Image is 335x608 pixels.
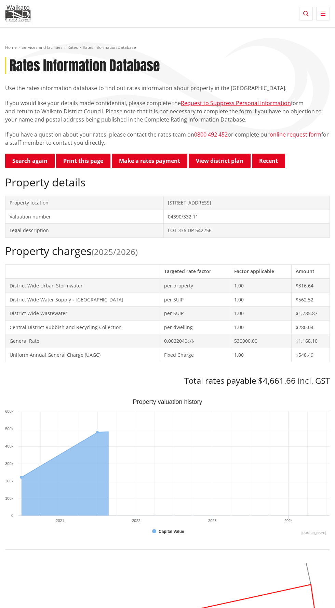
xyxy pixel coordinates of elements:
[5,320,160,334] td: Central District Rubbish and Recycling Collection
[230,307,291,321] td: 1.00
[5,427,13,431] text: 500k
[160,348,230,362] td: Fixed Charge
[270,131,321,138] a: online request form
[5,399,330,536] svg: Interactive chart
[291,320,330,334] td: $280.04
[291,348,330,362] td: $548.49
[5,224,164,238] td: Legal description
[230,320,291,334] td: 1.00
[22,44,63,50] a: Services and facilities
[5,348,160,362] td: Uniform Annual General Charge (UAGC)
[230,279,291,293] td: 1.00
[160,320,230,334] td: per dwelling
[291,307,330,321] td: $1,785.87
[132,519,140,523] text: 2022
[189,154,251,168] a: View district plan
[194,131,228,138] a: 0800 492 452
[5,244,330,257] h2: Property charges
[5,84,330,92] p: Use the rates information database to find out rates information about property in the [GEOGRAPHI...
[92,246,138,257] span: (2025/2026)
[301,531,326,535] text: Chart credits: Highcharts.com
[5,399,330,536] div: Property valuation history. Highcharts interactive chart.
[230,265,291,279] th: Factor applicable
[230,334,291,348] td: 530000.00
[230,293,291,307] td: 1.00
[181,99,291,107] a: Request to Suppress Personal Information
[96,431,99,434] path: Wednesday, Jun 30, 12:00, 480,000. Capital Value.
[160,279,230,293] td: per property
[160,293,230,307] td: per SUIP
[5,496,13,500] text: 100k
[291,334,330,348] td: $1,168.10
[230,348,291,362] td: 1.00
[5,45,330,51] nav: breadcrumb
[5,5,31,22] img: Waikato District Council - Te Kaunihera aa Takiwaa o Waikato
[11,513,13,518] text: 0
[252,154,285,168] button: Recent
[5,99,330,124] p: If you would like your details made confidential, please complete the form and return to Waikato ...
[5,376,330,386] h3: Total rates payable $4,661.66 incl. GST
[133,398,202,405] text: Property valuation history
[160,334,230,348] td: 0.0022040c/$
[5,479,13,483] text: 200k
[5,293,160,307] td: District Wide Water Supply - [GEOGRAPHIC_DATA]
[112,154,187,168] a: Make a rates payment
[56,519,64,523] text: 2021
[5,44,17,50] a: Home
[5,307,160,321] td: District Wide Wastewater
[5,409,13,413] text: 600k
[5,154,55,168] a: Search again
[5,176,330,189] h2: Property details
[5,196,164,210] td: Property location
[291,265,330,279] th: Amount
[152,529,183,534] button: Show Capital Value
[83,44,136,50] span: Rates Information Database
[208,519,216,523] text: 2023
[5,462,13,466] text: 300k
[20,476,23,479] path: Tuesday, Jun 30, 12:00, 220,000. Capital Value.
[164,210,330,224] td: 04390/332.11
[56,154,110,168] button: Print this page
[67,44,78,50] a: Rates
[164,196,330,210] td: [STREET_ADDRESS]
[160,307,230,321] td: per SUIP
[5,130,330,147] p: If you have a question about your rates, please contact the rates team on or complete our for a s...
[5,279,160,293] td: District Wide Urban Stormwater
[291,279,330,293] td: $316.64
[5,334,160,348] td: General Rate
[5,210,164,224] td: Valuation number
[5,444,13,448] text: 400k
[164,224,330,238] td: LOT 336 DP 542256
[10,57,160,74] h1: Rates Information Database
[291,293,330,307] td: $562.52
[160,265,230,279] th: Targeted rate factor
[284,519,293,523] text: 2024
